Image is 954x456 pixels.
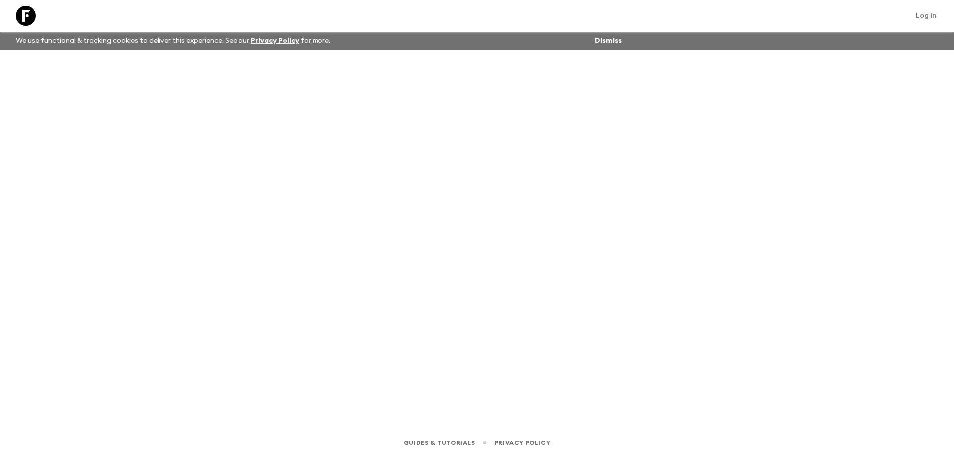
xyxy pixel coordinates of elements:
p: We use functional & tracking cookies to deliver this experience. See our for more. [12,32,334,50]
a: Privacy Policy [495,437,550,448]
a: Log in [910,9,942,23]
a: Guides & Tutorials [404,437,475,448]
a: Privacy Policy [251,37,299,44]
button: Dismiss [592,34,624,48]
